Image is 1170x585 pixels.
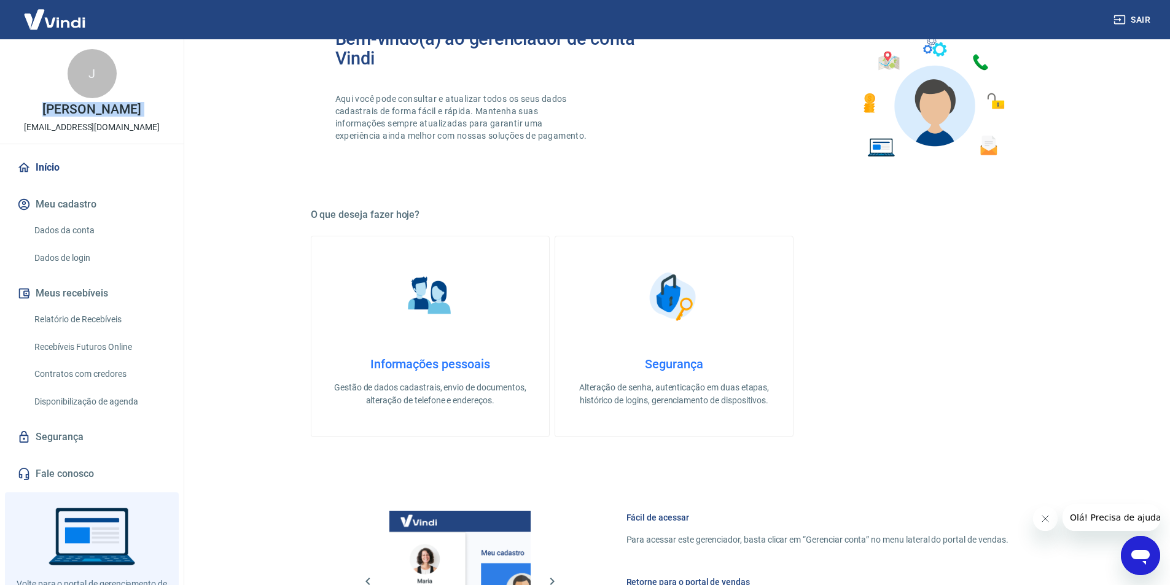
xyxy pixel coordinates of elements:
p: [EMAIL_ADDRESS][DOMAIN_NAME] [24,121,160,134]
p: Para acessar este gerenciador, basta clicar em “Gerenciar conta” no menu lateral do portal de ven... [626,533,1008,546]
p: [PERSON_NAME] [42,103,141,116]
a: Segurança [15,424,169,451]
h4: Informações pessoais [331,357,529,371]
a: Recebíveis Futuros Online [29,335,169,360]
h2: Bem-vindo(a) ao gerenciador de conta Vindi [335,29,674,68]
div: J [68,49,117,98]
p: Aqui você pode consultar e atualizar todos os seus dados cadastrais de forma fácil e rápida. Mant... [335,93,590,142]
a: Dados da conta [29,218,169,243]
button: Sair [1111,9,1155,31]
a: SegurançaSegurançaAlteração de senha, autenticação em duas etapas, histórico de logins, gerenciam... [555,236,794,437]
span: Olá! Precisa de ajuda? [7,9,103,18]
a: Contratos com credores [29,362,169,387]
iframe: Botão para abrir a janela de mensagens [1121,536,1160,575]
img: Informações pessoais [399,266,461,327]
a: Fale conosco [15,460,169,487]
iframe: Fechar mensagem [1033,506,1058,531]
a: Dados de login [29,246,169,271]
button: Meu cadastro [15,191,169,218]
img: Vindi [15,1,95,38]
p: Alteração de senha, autenticação em duas etapas, histórico de logins, gerenciamento de dispositivos. [575,381,773,407]
img: Imagem de um avatar masculino com diversos icones exemplificando as funcionalidades do gerenciado... [852,29,1013,165]
a: Relatório de Recebíveis [29,307,169,332]
a: Informações pessoaisInformações pessoaisGestão de dados cadastrais, envio de documentos, alteraçã... [311,236,550,437]
h5: O que deseja fazer hoje? [311,209,1038,221]
a: Início [15,154,169,181]
h4: Segurança [575,357,773,371]
p: Gestão de dados cadastrais, envio de documentos, alteração de telefone e endereços. [331,381,529,407]
iframe: Mensagem da empresa [1063,504,1160,531]
img: Segurança [643,266,704,327]
a: Disponibilização de agenda [29,389,169,414]
button: Meus recebíveis [15,280,169,307]
h6: Fácil de acessar [626,511,1008,524]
